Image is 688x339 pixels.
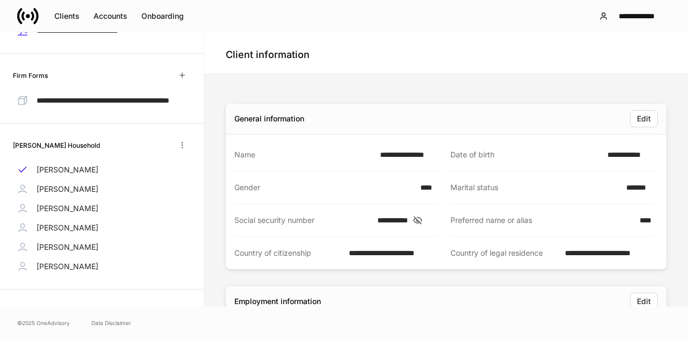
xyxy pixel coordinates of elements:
[37,222,98,233] p: [PERSON_NAME]
[13,70,48,81] h6: Firm Forms
[13,179,191,199] a: [PERSON_NAME]
[141,11,184,21] div: Onboarding
[234,113,304,124] div: General information
[47,8,87,25] button: Clients
[13,237,191,257] a: [PERSON_NAME]
[37,261,98,272] p: [PERSON_NAME]
[54,11,80,21] div: Clients
[13,140,100,150] h6: [PERSON_NAME] Household
[87,8,134,25] button: Accounts
[17,319,70,327] span: © 2025 OneAdvisory
[630,293,658,310] button: Edit
[450,215,633,226] div: Preferred name or alias
[234,248,342,258] div: Country of citizenship
[37,184,98,194] p: [PERSON_NAME]
[94,11,127,21] div: Accounts
[37,164,98,175] p: [PERSON_NAME]
[226,48,310,61] h4: Client information
[234,182,414,193] div: Gender
[37,203,98,214] p: [PERSON_NAME]
[637,113,651,124] div: Edit
[234,149,374,160] div: Name
[450,248,558,258] div: Country of legal residence
[630,110,658,127] button: Edit
[37,242,98,253] p: [PERSON_NAME]
[134,8,191,25] button: Onboarding
[450,149,601,160] div: Date of birth
[13,199,191,218] a: [PERSON_NAME]
[13,257,191,276] a: [PERSON_NAME]
[91,319,131,327] a: Data Disclaimer
[637,296,651,307] div: Edit
[13,218,191,237] a: [PERSON_NAME]
[13,160,191,179] a: [PERSON_NAME]
[450,182,620,193] div: Marital status
[234,215,371,226] div: Social security number
[234,296,321,307] div: Employment information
